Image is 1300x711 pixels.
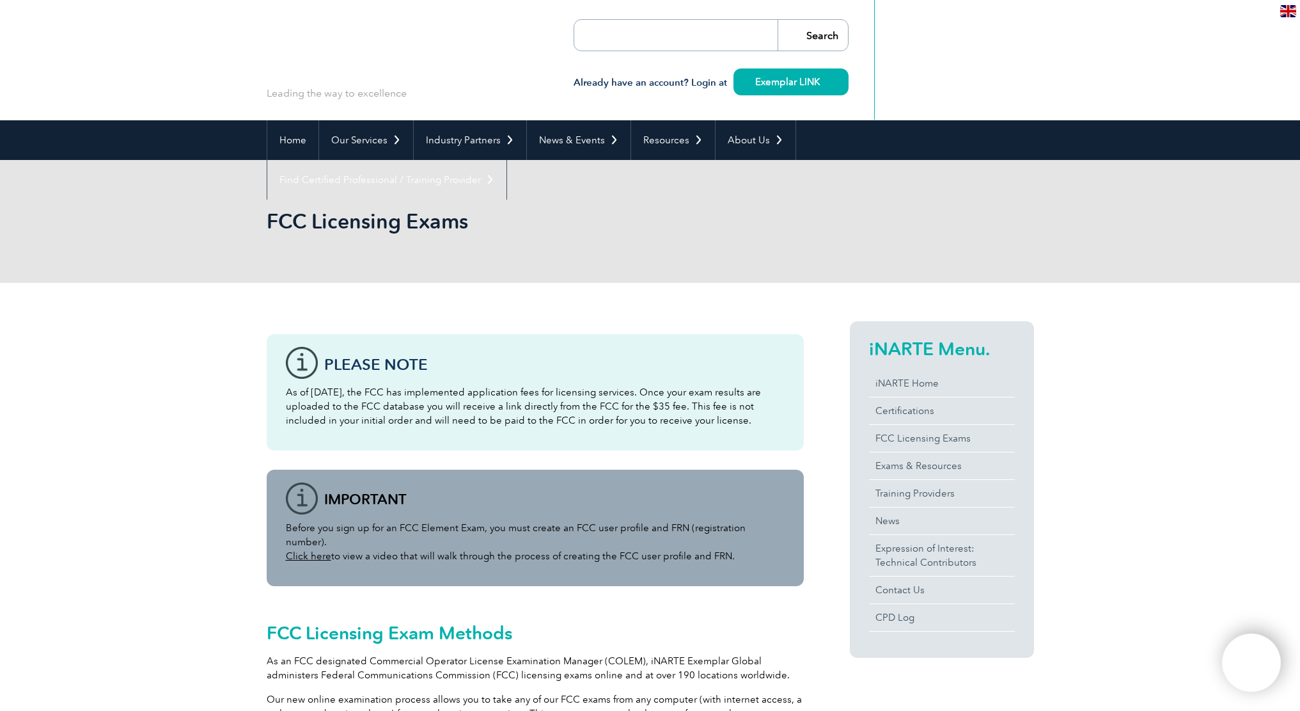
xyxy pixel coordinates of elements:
[267,160,506,200] a: Find Certified Professional / Training Provider
[869,339,1015,359] h2: iNARTE Menu.
[869,397,1015,424] a: Certifications
[869,480,1015,507] a: Training Providers
[869,577,1015,603] a: Contact Us
[286,385,785,427] p: As of [DATE], the FCC has implemented application fees for licensing services. Once your exam res...
[527,120,630,160] a: News & Events
[267,654,804,682] p: As an FCC designated Commercial Operator License Examination Manager (COLEM), iNARTE Exemplar Glo...
[1235,647,1267,679] img: svg+xml;nitro-empty-id=MTExNjoxMTY=-1;base64,PHN2ZyB2aWV3Qm94PSIwIDAgNDAwIDQwMCIgd2lkdGg9IjQwMCIg...
[324,356,785,372] h3: Please note
[869,452,1015,479] a: Exams & Resources
[820,78,827,85] img: svg+xml;nitro-empty-id=MzQ4OjIzMg==-1;base64,PHN2ZyB2aWV3Qm94PSIwIDAgMTEgMTEiIHdpZHRoPSIxMSIgaGVp...
[778,20,848,51] input: Search
[414,120,526,160] a: Industry Partners
[1280,5,1296,17] img: en
[319,120,413,160] a: Our Services
[716,120,795,160] a: About Us
[286,550,331,562] a: Click here
[267,623,804,643] h2: FCC Licensing Exam Methods
[267,120,318,160] a: Home
[869,604,1015,631] a: CPD Log
[869,535,1015,576] a: Expression of Interest:Technical Contributors
[267,86,407,100] p: Leading the way to excellence
[267,211,804,232] h2: FCC Licensing Exams
[574,75,849,91] h3: Already have an account? Login at
[869,425,1015,452] a: FCC Licensing Exams
[631,120,715,160] a: Resources
[286,521,785,563] p: Before you sign up for an FCC Element Exam, you must create an FCC user profile and FRN (registra...
[869,370,1015,397] a: iNARTE Home
[733,68,849,95] a: Exemplar LINK
[869,507,1015,534] a: News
